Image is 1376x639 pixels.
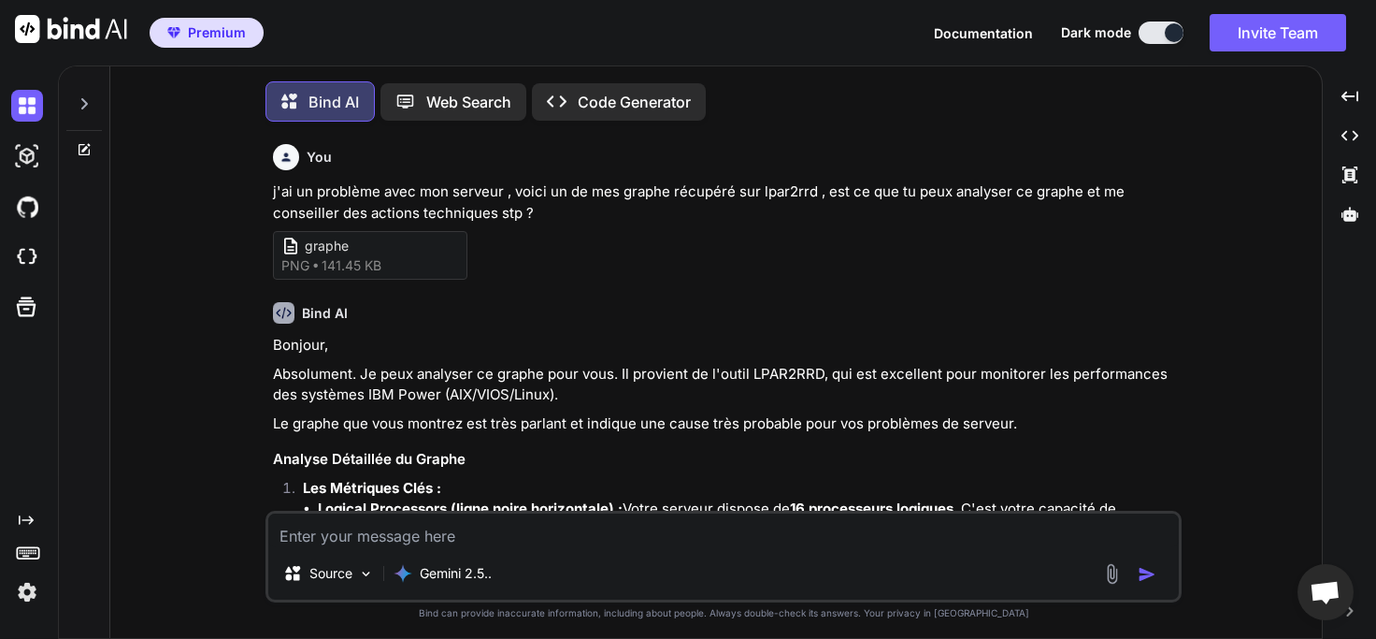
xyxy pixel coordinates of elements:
[1101,563,1123,585] img: attachment
[308,91,359,113] p: Bind AI
[11,576,43,608] img: settings
[150,18,264,48] button: premiumPremium
[420,564,492,583] p: Gemini 2.5..
[307,148,332,167] h6: You
[305,237,454,256] span: graphe
[1210,14,1346,51] button: Invite Team
[1138,565,1156,584] img: icon
[426,91,511,113] p: Web Search
[934,23,1033,43] button: Documentation
[318,500,623,517] strong: Logical Processors (ligne noire horizontale) :
[11,140,43,172] img: darkAi-studio
[790,500,953,517] strong: 16 processeurs logiques
[11,90,43,122] img: darkChat
[11,191,43,223] img: githubDark
[302,304,348,323] h6: Bind AI
[578,91,691,113] p: Code Generator
[273,414,1178,435] p: Le graphe que vous montrez est très parlant et indique une cause très probable pour vos problèmes...
[309,564,352,583] p: Source
[15,15,127,43] img: Bind AI
[318,499,1178,541] li: Votre serveur dispose de . C'est votre capacité de traitement maximale. Une charge (Load Average)...
[1297,564,1354,620] a: Ouvrir le chat
[281,256,309,275] span: png
[1061,23,1131,42] span: Dark mode
[934,25,1033,41] span: Documentation
[322,256,381,275] span: 141.45 KB
[273,182,1178,224] p: j'ai un problème avec mon serveur , voici un de mes graphe récupéré sur lpar2rrd , est ce que tu ...
[273,335,1178,356] p: Bonjour,
[11,241,43,273] img: cloudideIcon
[265,606,1182,620] p: Bind can provide inaccurate information, including about people. Always double-check its answers....
[273,449,1178,471] h3: Analyse Détaillée du Graphe
[273,364,1178,406] p: Absolument. Je peux analyser ce graphe pour vous. Il provient de l'outil LPAR2RRD, qui est excell...
[188,23,246,42] span: Premium
[167,27,180,38] img: premium
[394,564,412,583] img: Gemini 2.5 Pro
[303,479,441,497] strong: Les Métriques Clés :
[358,566,374,582] img: Pick Models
